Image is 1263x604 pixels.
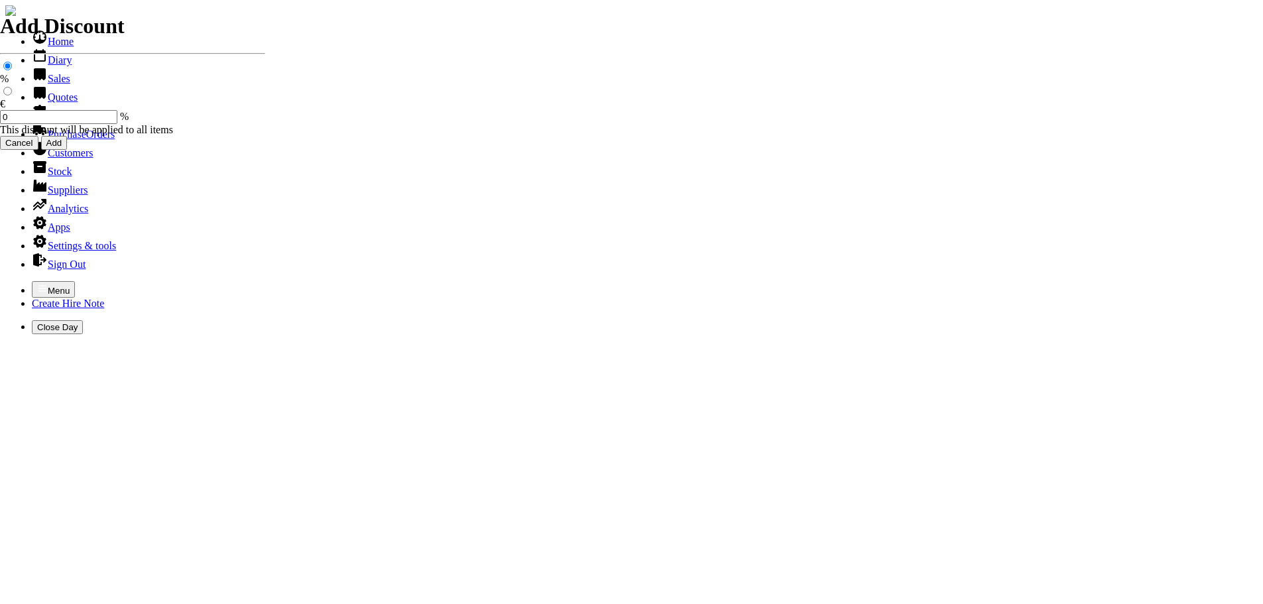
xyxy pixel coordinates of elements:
span: % [120,111,129,122]
a: Settings & tools [32,240,116,251]
input: Add [41,136,68,150]
li: Hire Notes [32,103,1258,122]
input: % [3,62,12,70]
a: Customers [32,147,93,158]
li: Sales [32,66,1258,85]
input: € [3,87,12,95]
button: Close Day [32,320,83,334]
li: Stock [32,159,1258,178]
a: Sign Out [32,259,86,270]
a: Analytics [32,203,88,214]
a: Create Hire Note [32,298,104,309]
a: Apps [32,221,70,233]
button: Menu [32,281,75,298]
a: Stock [32,166,72,177]
a: Suppliers [32,184,88,196]
li: Suppliers [32,178,1258,196]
